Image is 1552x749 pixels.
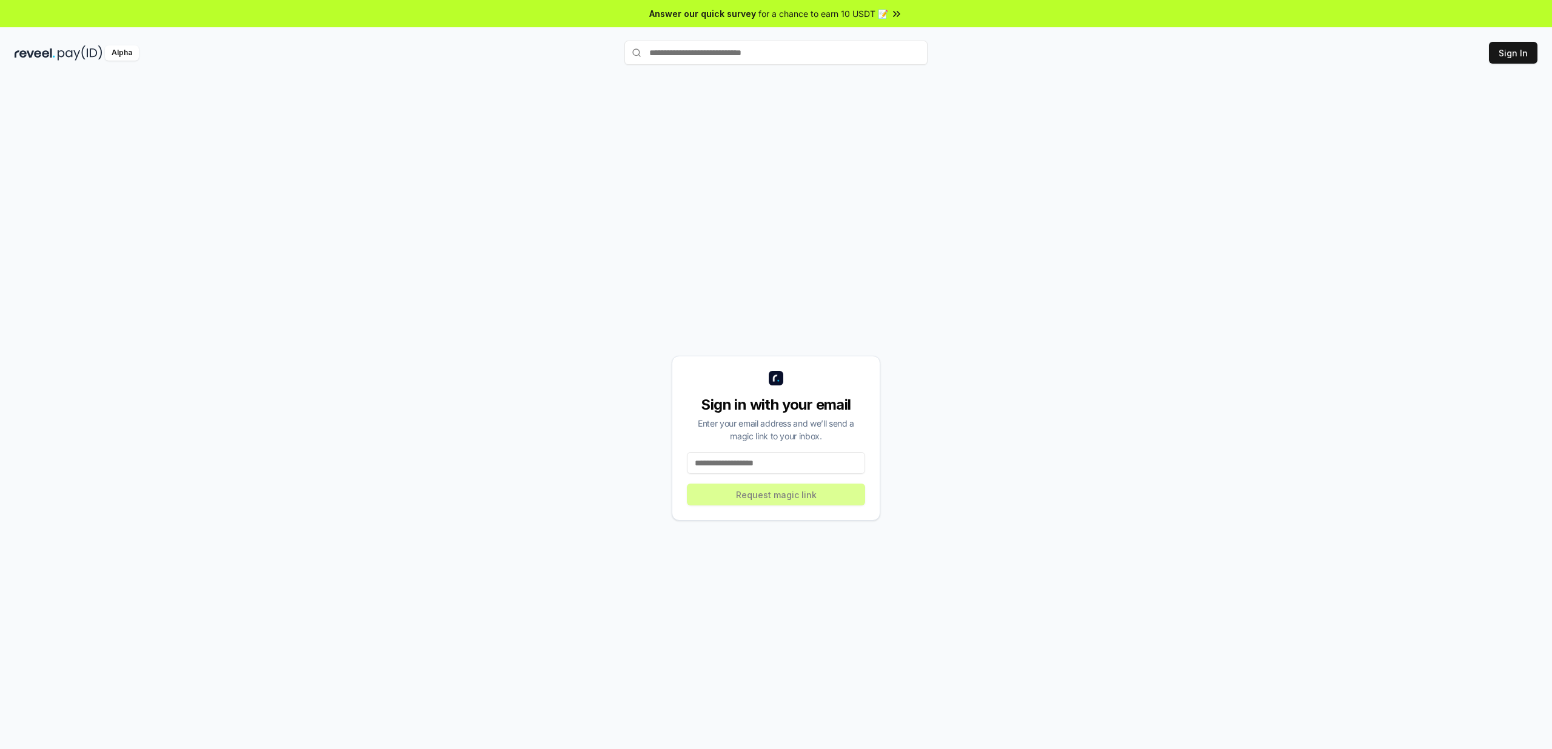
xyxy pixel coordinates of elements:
[1489,42,1537,64] button: Sign In
[15,45,55,61] img: reveel_dark
[687,417,865,442] div: Enter your email address and we’ll send a magic link to your inbox.
[687,395,865,414] div: Sign in with your email
[58,45,102,61] img: pay_id
[758,7,888,20] span: for a chance to earn 10 USDT 📝
[105,45,139,61] div: Alpha
[649,7,756,20] span: Answer our quick survey
[769,371,783,385] img: logo_small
